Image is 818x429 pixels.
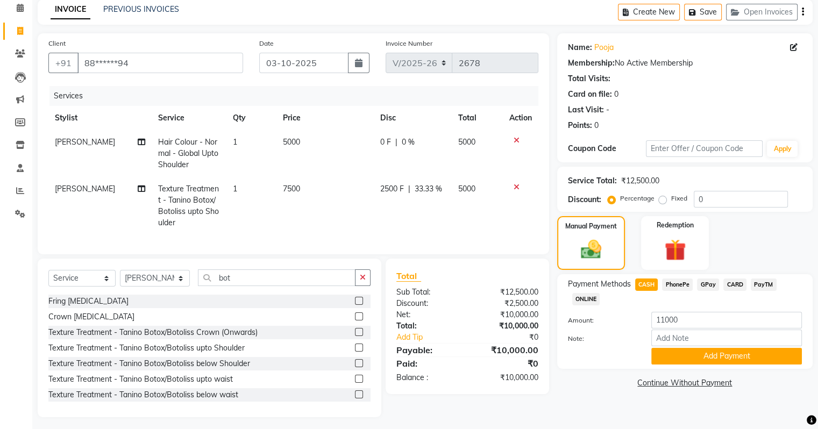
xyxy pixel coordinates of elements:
span: PhonePe [662,278,693,291]
span: 33.33 % [415,183,442,195]
div: Balance : [388,372,467,383]
span: 1 [233,184,237,194]
div: Texture Treatment - Tanino Botox/Botoliss below Shoulder [48,358,250,369]
div: ₹12,500.00 [467,287,546,298]
a: Continue Without Payment [559,377,810,389]
span: 1 [233,137,237,147]
a: Add Tip [388,332,480,343]
span: CASH [635,278,658,291]
span: | [408,183,410,195]
div: Last Visit: [568,104,604,116]
label: Date [259,39,274,48]
a: Pooja [594,42,614,53]
th: Total [452,106,502,130]
div: No Active Membership [568,58,802,69]
div: Total: [388,320,467,332]
span: | [395,137,397,148]
span: Texture Treatment - Tanino Botox/Botoliss upto Shoulder [158,184,219,227]
div: ₹10,000.00 [467,344,546,356]
span: 0 F [380,137,391,148]
input: Add Note [651,330,802,346]
div: ₹10,000.00 [467,320,546,332]
div: Texture Treatment - Tanino Botox/Botoliss upto waist [48,374,233,385]
th: Disc [374,106,452,130]
button: Create New [618,4,680,20]
div: Services [49,86,546,106]
a: PREVIOUS INVOICES [103,4,179,14]
div: ₹2,500.00 [467,298,546,309]
div: Texture Treatment - Tanino Botox/Botoliss below waist [48,389,238,401]
span: 5000 [283,137,300,147]
input: Amount [651,312,802,328]
div: Discount: [388,298,467,309]
div: ₹10,000.00 [467,372,546,383]
div: Points: [568,120,592,131]
div: Sub Total: [388,287,467,298]
label: Note: [560,334,643,344]
div: Name: [568,42,592,53]
div: Texture Treatment - Tanino Botox/Botoliss upto Shoulder [48,342,245,354]
span: 5000 [458,137,475,147]
div: Texture Treatment - Tanino Botox/Botoliss Crown (Onwards) [48,327,258,338]
span: [PERSON_NAME] [55,184,115,194]
div: Membership: [568,58,615,69]
th: Action [503,106,538,130]
span: CARD [723,278,746,291]
span: GPay [697,278,719,291]
img: _gift.svg [658,237,693,263]
div: 0 [594,120,599,131]
div: - [606,104,609,116]
label: Manual Payment [565,221,617,231]
div: Coupon Code [568,143,646,154]
button: Apply [767,141,798,157]
div: ₹0 [467,357,546,370]
th: Qty [226,106,276,130]
button: Open Invoices [726,4,798,20]
input: Enter Offer / Coupon Code [646,140,763,157]
div: Card on file: [568,89,612,100]
div: Payable: [388,344,467,356]
span: PayTM [751,278,777,291]
button: Save [684,4,722,20]
label: Fixed [671,194,687,203]
label: Redemption [657,220,694,230]
div: Net: [388,309,467,320]
div: 0 [614,89,618,100]
span: 2500 F [380,183,404,195]
span: 0 % [402,137,415,148]
div: Crown [MEDICAL_DATA] [48,311,134,323]
span: Hair Colour - Normal - Global Upto Shoulder [158,137,218,169]
label: Invoice Number [386,39,432,48]
span: [PERSON_NAME] [55,137,115,147]
img: _cash.svg [574,238,608,261]
th: Service [152,106,227,130]
div: ₹0 [480,332,546,343]
label: Amount: [560,316,643,325]
th: Price [276,106,374,130]
th: Stylist [48,106,152,130]
span: 7500 [283,184,300,194]
input: Search by Name/Mobile/Email/Code [77,53,243,73]
span: Payment Methods [568,278,631,290]
label: Percentage [620,194,655,203]
div: ₹10,000.00 [467,309,546,320]
button: Add Payment [651,348,802,364]
input: Search or Scan [198,269,355,286]
div: Paid: [388,357,467,370]
span: Total [396,270,421,282]
button: +91 [48,53,79,73]
div: Service Total: [568,175,617,187]
div: Discount: [568,194,601,205]
div: Fring [MEDICAL_DATA] [48,296,129,307]
div: ₹12,500.00 [621,175,659,187]
span: 5000 [458,184,475,194]
label: Client [48,39,66,48]
span: ONLINE [572,293,600,305]
div: Total Visits: [568,73,610,84]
